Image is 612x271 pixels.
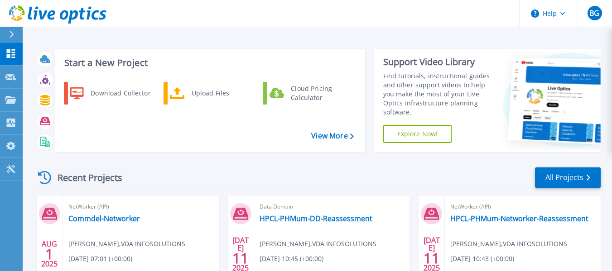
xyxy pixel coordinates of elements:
a: Explore Now! [383,125,452,143]
a: All Projects [535,167,601,188]
h3: Start a New Project [64,58,353,68]
span: [DATE] 10:43 (+00:00) [450,254,514,264]
div: [DATE] 2025 [232,238,249,271]
span: [PERSON_NAME] , VDA INFOSOLUTIONS [68,239,185,249]
span: 1 [45,250,53,258]
a: Commdel-Networker [68,214,140,223]
span: 11 [424,254,440,262]
span: [DATE] 10:45 (+00:00) [260,254,323,264]
span: Data Domain [260,202,405,212]
div: Upload Files [187,84,254,102]
a: View More [311,132,353,140]
a: Cloud Pricing Calculator [263,82,356,105]
a: HPCL-PHMum-Networker-Reassessment [450,214,588,223]
a: HPCL-PHMum-DD-Reassessment [260,214,372,223]
span: [DATE] 07:01 (+00:00) [68,254,132,264]
div: Recent Projects [35,166,135,189]
a: Download Collector [64,82,157,105]
div: Support Video Library [383,56,496,68]
span: [PERSON_NAME] , VDA INFOSOLUTIONS [260,239,376,249]
span: NetWorker (API) [68,202,213,212]
span: [PERSON_NAME] , VDA INFOSOLUTIONS [450,239,567,249]
div: Find tutorials, instructional guides and other support videos to help you make the most of your L... [383,71,496,117]
span: BG [589,10,599,17]
a: Upload Files [164,82,256,105]
span: NetWorker (API) [450,202,595,212]
div: Cloud Pricing Calculator [286,84,353,102]
span: 11 [232,254,249,262]
div: AUG 2025 [41,238,58,271]
div: Download Collector [86,84,154,102]
div: [DATE] 2025 [423,238,440,271]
